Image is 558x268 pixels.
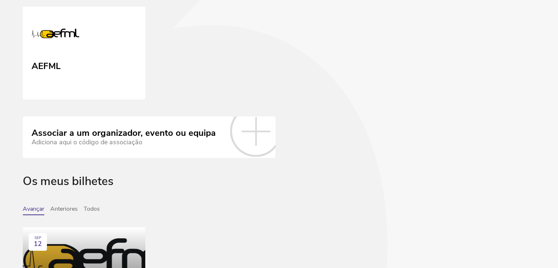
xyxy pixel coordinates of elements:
[23,7,145,100] a: AEFML AEFML
[23,206,44,215] button: Avançar
[32,58,61,72] div: AEFML
[32,138,216,146] div: Adiciona aqui o código de associação
[84,206,100,215] button: Todos
[34,236,41,240] div: SEP
[34,240,42,248] span: 12
[23,116,276,157] a: Associar a um organizador, evento ou equipa Adiciona aqui o código de associação
[32,18,79,51] img: AEFML
[32,128,216,138] div: Associar a um organizador, evento ou equipa
[23,175,535,206] div: Os meus bilhetes
[50,206,78,215] button: Anteriores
